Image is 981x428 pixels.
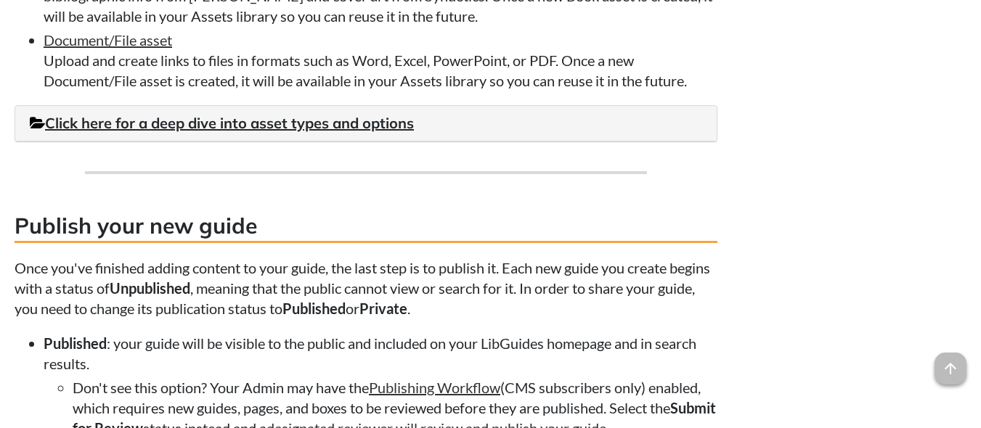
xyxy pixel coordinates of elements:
[15,210,717,243] h3: Publish your new guide
[15,258,717,318] p: Once you've finished adding content to your guide, the last step is to publish it. Each new guide...
[44,334,107,352] strong: Published
[44,30,717,91] li: Upload and create links to files in formats such as Word, Excel, PowerPoint, or PDF. Once a new D...
[369,379,500,396] a: Publishing Workflow
[30,114,414,132] a: Click here for a deep dive into asset types and options
[359,300,407,317] strong: Private
[44,31,172,49] a: Document/File asset
[110,279,190,297] strong: Unpublished
[935,353,966,384] span: arrow_upward
[935,354,966,371] a: arrow_upward
[282,300,346,317] strong: Published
